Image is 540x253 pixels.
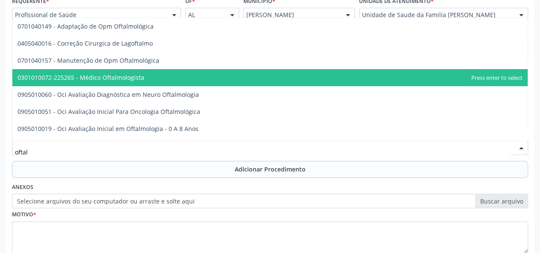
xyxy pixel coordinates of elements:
span: [PERSON_NAME] [246,11,337,19]
span: 0701040157 - Manutenção de Opm Oftalmológica [18,56,159,64]
button: Adicionar Procedimento [12,161,528,178]
label: Motivo [12,208,36,221]
span: 0905010051 - Oci Avaliação Inicial Para Oncologia Oftalmológica [18,108,200,116]
span: Adicionar Procedimento [235,165,306,174]
span: 0905010060 - Oci Avaliação Diagnóstica em Neuro Oftalmologia [18,90,199,99]
label: Anexos [12,181,33,194]
span: 0301010072-225265 - Médico Oftalmologista [18,73,144,81]
span: Profissional de Saúde [15,11,163,19]
span: Unidade de Saude da Familia [PERSON_NAME] [362,11,511,19]
span: 0405040016 - Correção Cirurgica de Lagoftalmo [18,39,153,47]
input: Buscar por procedimento [15,143,511,160]
span: 0701040149 - Adaptação de Opm Oftalmológica [18,22,154,30]
span: 0905010019 - Oci Avaliação Inicial em Oftalmologia - 0 A 8 Anos [18,125,198,133]
span: AL [188,11,221,19]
